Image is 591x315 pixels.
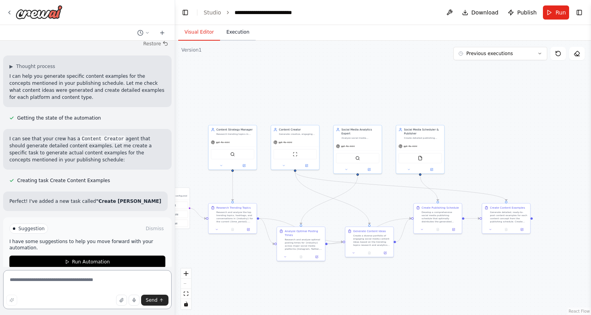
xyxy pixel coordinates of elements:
div: Create Content ExamplesGenerate detailed, ready-to-post content examples for each content concept... [482,203,531,234]
a: Studio [204,9,221,16]
button: Run [543,5,569,20]
div: Social Media Analytics ExpertAnalyze social media performance data, identify optimal posting time... [333,125,382,174]
span: Run [555,9,566,16]
span: Getting the state of the automation [17,115,101,121]
button: Send [141,295,168,306]
div: Analyze social media performance data, identify optimal posting times for {industry}, and provide... [342,136,380,140]
button: Open in side panel [378,251,392,255]
g: Edge from 6d426143-5677-46d9-8906-f363cd713fba to fa0c2921-b76b-47b8-b853-143d10715518 [259,217,343,244]
button: Open in side panel [515,227,528,232]
div: Generate Content IdeasCreate a diverse portfolio of engaging social media content ideas based on ... [345,227,394,258]
div: Create Content Examples [490,206,525,210]
span: Schedule [166,212,178,216]
button: No output available [430,227,446,232]
div: Create Publishing Schedule [422,206,459,210]
button: Open in side panel [310,254,323,259]
button: Visual Editor [178,24,220,41]
button: No output available [293,254,309,259]
button: Publish [505,5,540,20]
div: Research Trending Topics [217,206,251,210]
div: Social Media Scheduler & PublisherCreate detailed publishing schedules and platform-specific cont... [396,125,445,174]
button: zoom in [181,268,191,279]
div: Content CreatorGenerate creative, engaging social media content ideas and detailed content briefs... [271,125,320,170]
button: Schedule [152,211,188,218]
button: Manage [152,220,188,227]
button: Download [459,5,502,20]
button: Open in side panel [358,167,380,172]
button: fit view [181,289,191,299]
div: Generate detailed, ready-to-post content examples for each content concept from the publishing sc... [490,211,528,223]
g: Edge from d6e3d16c-ba58-45c0-8956-1ed14b11172f to c1cac217-4e29-42f2-a7b5-ffa99e67530e [299,176,360,225]
div: Content Strategy ManagerResearch trending topics in {industry}, analyze audience preferences, and... [208,125,257,170]
code: Content Creator [80,136,125,143]
button: Open in side panel [447,227,460,232]
p: I have some suggestions to help you move forward with your automation. [9,238,165,251]
g: Edge from cb300322-353b-46c9-9016-e51b8e5cb4f1 to fa0c2921-b76b-47b8-b853-143d10715518 [293,172,371,225]
img: Logo [16,5,63,19]
p: I can help you generate specific content examples for the concepts mentioned in your publishing s... [9,73,165,101]
g: Edge from triggers to 6d426143-5677-46d9-8906-f363cd713fba [189,206,206,220]
button: Previous executions [453,47,547,60]
span: Thought process [16,63,55,70]
span: Suggestion [18,226,45,232]
span: ▶ [9,63,13,70]
button: Restore [140,38,172,49]
g: Edge from 6d426143-5677-46d9-8906-f363cd713fba to c1cac217-4e29-42f2-a7b5-ffa99e67530e [259,217,274,246]
nav: breadcrumb [204,9,317,16]
div: Research and analyze the top trending topics, hashtags, and conversations in {industry} for the c... [217,211,254,223]
button: ▶Thought process [9,63,55,70]
div: Create detailed publishing schedules and platform-specific content recommendations for {industry}... [404,136,442,140]
div: Analyze Optimal Posting TimesResearch and analyze optimal posting times for {industry} across maj... [277,227,326,261]
button: Open in side panel [421,167,443,172]
p: I can see that your crew has a agent that should generate detailed content examples. Let me creat... [9,135,165,163]
div: TriggersNo triggers configuredEventScheduleManage [150,188,190,229]
p: Perfect! I've added a new task called [9,198,161,205]
button: Improve this prompt [6,295,17,306]
strong: "Create [PERSON_NAME] [96,199,161,204]
span: gpt-4o-mini [404,145,417,148]
span: Manage [167,221,177,225]
button: Open in side panel [295,163,318,168]
button: Open in side panel [233,163,255,168]
span: Send [146,297,158,303]
div: Social Media Scheduler & Publisher [404,128,442,136]
button: No output available [498,227,514,232]
div: Create a diverse portfolio of engaging social media content ideas based on the trending topics re... [353,234,391,247]
span: Previous executions [466,50,513,57]
div: Analyze Optimal Posting Times [285,229,323,237]
div: Research and analyze optimal posting times for {industry} across major social media platforms (In... [285,238,323,251]
img: SerperDevTool [355,156,360,161]
button: Execution [220,24,256,41]
span: Creating task Create Content Examples [17,177,110,184]
span: gpt-4o-mini [279,141,292,144]
div: Develop a comprehensive social media publishing schedule that optimally distributes the generated... [422,211,460,223]
div: React Flow controls [181,268,191,309]
button: toggle interactivity [181,299,191,309]
button: Open in side panel [242,227,255,232]
button: Click to speak your automation idea [129,295,140,306]
h3: Triggers [161,190,187,194]
div: Version 1 [181,47,202,53]
div: Create Publishing ScheduleDevelop a comprehensive social media publishing schedule that optimally... [414,203,462,234]
g: Edge from c1cac217-4e29-42f2-a7b5-ffa99e67530e to fa0c2921-b76b-47b8-b853-143d10715518 [328,240,343,246]
button: No output available [361,251,378,255]
g: Edge from b19d68b6-5249-425b-a200-247e74d8e1a0 to e154a601-df10-4bbf-868f-765bc4b42409 [418,176,440,201]
img: FileReadTool [418,156,423,161]
img: ScrapeWebsiteTool [293,152,297,157]
span: Publish [517,9,537,16]
g: Edge from fa0c2921-b76b-47b8-b853-143d10715518 to e154a601-df10-4bbf-868f-765bc4b42409 [396,217,411,244]
div: Content Strategy Manager [217,128,254,132]
g: Edge from cb300322-353b-46c9-9016-e51b8e5cb4f1 to 6ef0ae25-e1c9-4a1c-a117-11a44b75c093 [293,172,508,201]
span: Event [168,203,176,207]
span: Run Automation [72,259,110,265]
div: Generate Content Ideas [353,229,386,233]
div: Social Media Analytics Expert [342,128,380,136]
div: Generate creative, engaging social media content ideas and detailed content briefs based on trend... [279,132,317,136]
div: Content Creator [279,128,317,132]
span: Download [471,9,499,16]
img: SerperDevTool [230,152,235,157]
button: Run Automation [9,256,165,268]
button: Switch to previous chat [134,28,153,38]
button: Show right sidebar [574,7,585,18]
button: Event [152,202,188,209]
